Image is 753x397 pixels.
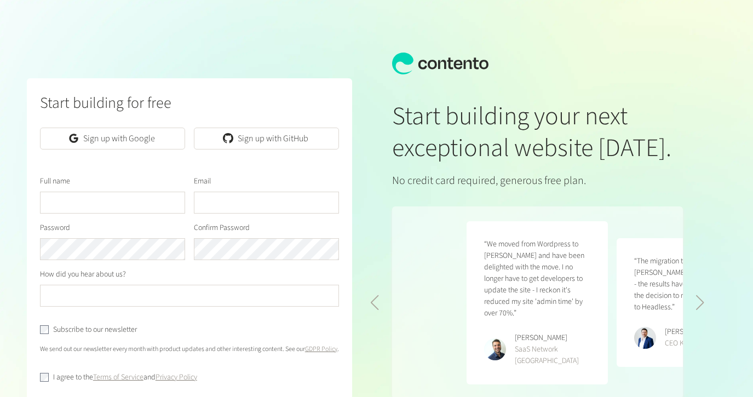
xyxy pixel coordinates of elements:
[53,372,197,383] label: I agree to the and
[40,269,126,280] label: How did you hear about us?
[194,222,250,234] label: Confirm Password
[515,332,590,344] div: [PERSON_NAME]
[305,344,337,354] a: GDPR Policy
[40,128,185,149] a: Sign up with Google
[40,222,70,234] label: Password
[695,295,705,310] div: Next slide
[40,176,70,187] label: Full name
[392,172,683,189] p: No credit card required, generous free plan.
[484,338,506,360] img: Phillip Maucher
[40,344,339,354] p: We send out our newsletter every month with product updates and other interesting content. See our .
[53,324,137,336] label: Subscribe to our newsletter
[93,372,143,383] a: Terms of Service
[634,327,656,349] img: Ryan Crowley
[370,295,380,310] div: Previous slide
[194,176,211,187] label: Email
[665,338,721,349] div: CEO Kore Systems
[194,128,339,149] a: Sign up with GitHub
[665,326,721,338] div: [PERSON_NAME]
[515,344,590,367] div: SaaS Network [GEOGRAPHIC_DATA]
[392,101,683,164] h1: Start building your next exceptional website [DATE].
[40,91,339,114] h2: Start building for free
[634,256,740,313] p: “The migration to [PERSON_NAME] was seamless - the results have justified the decision to replatf...
[484,239,590,319] p: “We moved from Wordpress to [PERSON_NAME] and have been delighted with the move. I no longer have...
[467,221,608,384] figure: 4 / 5
[156,372,197,383] a: Privacy Policy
